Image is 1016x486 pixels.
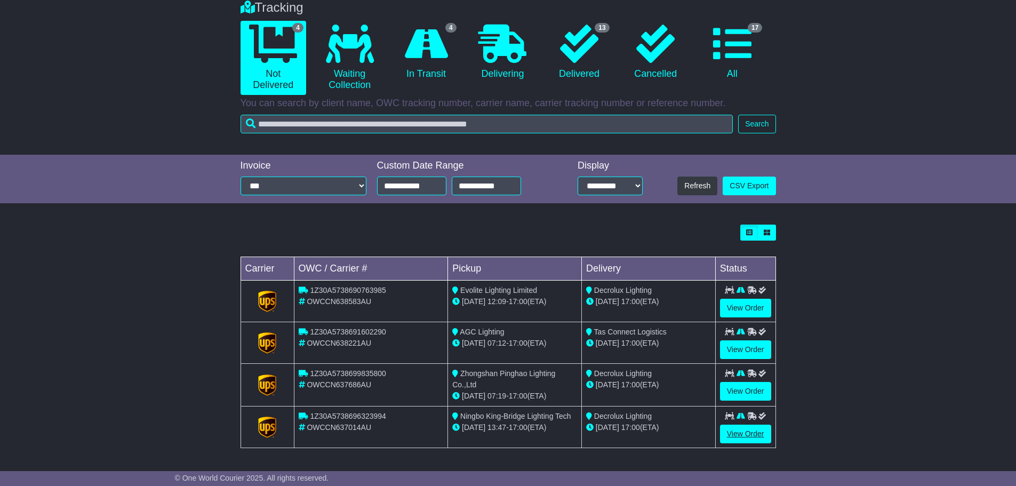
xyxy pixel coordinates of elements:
[307,380,371,389] span: OWCCN637686AU
[509,392,527,400] span: 17:00
[460,286,537,294] span: Evolite Lighting Limited
[462,392,485,400] span: [DATE]
[594,286,652,294] span: Decrolux Lighting
[720,340,771,359] a: View Order
[470,21,535,84] a: Delivering
[310,369,386,378] span: 1Z30A5738699835800
[487,392,506,400] span: 07:19
[241,21,306,95] a: 4 Not Delivered
[509,339,527,347] span: 17:00
[258,417,276,438] img: GetCarrierServiceLogo
[307,339,371,347] span: OWCCN638221AU
[723,177,775,195] a: CSV Export
[720,382,771,401] a: View Order
[621,380,640,389] span: 17:00
[452,296,577,307] div: - (ETA)
[596,423,619,432] span: [DATE]
[258,332,276,354] img: GetCarrierServiceLogo
[596,380,619,389] span: [DATE]
[452,338,577,349] div: - (ETA)
[509,297,527,306] span: 17:00
[738,115,775,133] button: Search
[748,23,762,33] span: 17
[487,297,506,306] span: 12:09
[241,160,366,172] div: Invoice
[292,23,303,33] span: 4
[596,297,619,306] span: [DATE]
[586,296,711,307] div: (ETA)
[258,291,276,312] img: GetCarrierServiceLogo
[317,21,382,95] a: Waiting Collection
[258,375,276,396] img: GetCarrierServiceLogo
[310,412,386,420] span: 1Z30A5738696323994
[294,257,448,281] td: OWC / Carrier #
[452,369,555,389] span: Zhongshan Pinghao Lighting Co.,Ltd
[307,297,371,306] span: OWCCN638583AU
[720,299,771,317] a: View Order
[462,297,485,306] span: [DATE]
[699,21,765,84] a: 17 All
[596,339,619,347] span: [DATE]
[452,422,577,433] div: - (ETA)
[241,98,776,109] p: You can search by client name, OWC tracking number, carrier name, carrier tracking number or refe...
[509,423,527,432] span: 17:00
[623,21,689,84] a: Cancelled
[452,391,577,402] div: - (ETA)
[594,369,652,378] span: Decrolux Lighting
[487,423,506,432] span: 13:47
[621,423,640,432] span: 17:00
[241,257,294,281] td: Carrier
[310,286,386,294] span: 1Z30A5738690763985
[595,23,609,33] span: 13
[445,23,457,33] span: 4
[586,379,711,391] div: (ETA)
[307,423,371,432] span: OWCCN637014AU
[462,423,485,432] span: [DATE]
[377,160,548,172] div: Custom Date Range
[546,21,612,84] a: 13 Delivered
[175,474,329,482] span: © One World Courier 2025. All rights reserved.
[448,257,582,281] td: Pickup
[462,339,485,347] span: [DATE]
[460,412,571,420] span: Ningbo King-Bridge Lighting Tech
[460,328,504,336] span: AGC Lighting
[586,422,711,433] div: (ETA)
[715,257,775,281] td: Status
[594,412,652,420] span: Decrolux Lighting
[621,339,640,347] span: 17:00
[720,425,771,443] a: View Order
[310,328,386,336] span: 1Z30A5738691602290
[487,339,506,347] span: 07:12
[621,297,640,306] span: 17:00
[393,21,459,84] a: 4 In Transit
[586,338,711,349] div: (ETA)
[594,328,667,336] span: Tas Connect Logistics
[677,177,717,195] button: Refresh
[581,257,715,281] td: Delivery
[578,160,643,172] div: Display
